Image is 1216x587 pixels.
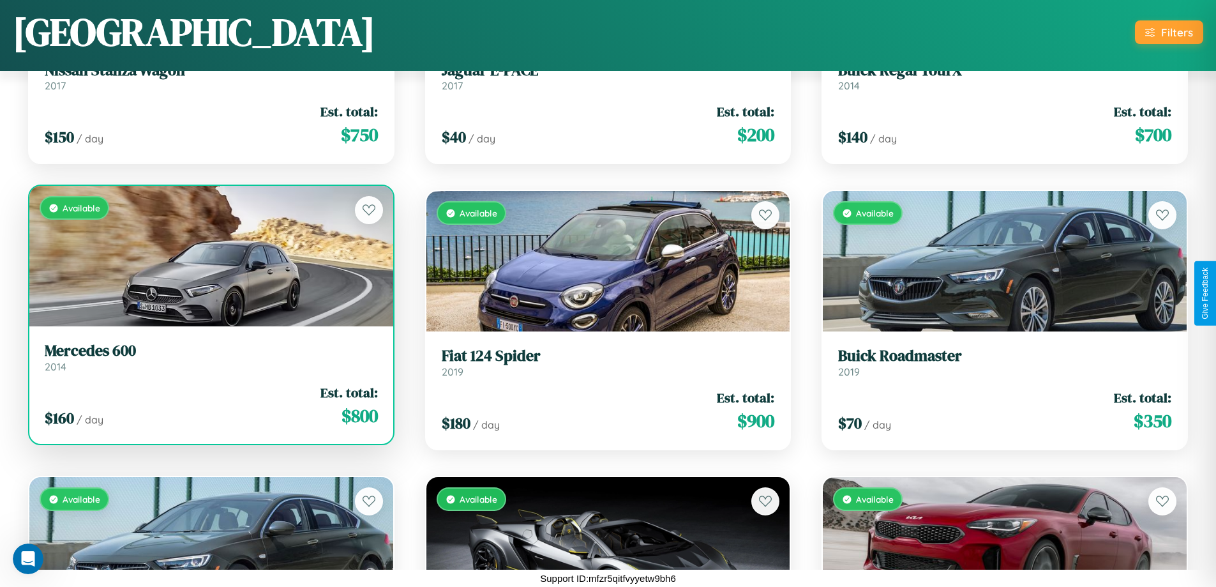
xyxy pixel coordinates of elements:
[838,413,862,434] span: $ 70
[1135,20,1203,44] button: Filters
[856,208,894,218] span: Available
[838,79,860,92] span: 2014
[540,570,676,587] p: Support ID: mfzr5qitfvyyetw9bh6
[45,61,378,93] a: Nissan Stanza Wagon2017
[717,102,774,121] span: Est. total:
[13,6,375,58] h1: [GEOGRAPHIC_DATA]
[45,126,74,148] span: $ 150
[442,347,775,365] h3: Fiat 124 Spider
[1114,388,1171,407] span: Est. total:
[838,365,860,378] span: 2019
[1161,26,1193,39] div: Filters
[45,342,378,373] a: Mercedes 6002014
[442,79,463,92] span: 2017
[341,122,378,148] span: $ 750
[838,347,1171,378] a: Buick Roadmaster2019
[1201,268,1210,319] div: Give Feedback
[870,132,897,145] span: / day
[469,132,495,145] span: / day
[63,202,100,213] span: Available
[63,494,100,505] span: Available
[864,418,891,431] span: / day
[45,342,378,360] h3: Mercedes 600
[342,403,378,429] span: $ 800
[838,126,867,148] span: $ 140
[838,61,1171,93] a: Buick Regal TourX2014
[460,494,497,505] span: Available
[856,494,894,505] span: Available
[320,383,378,402] span: Est. total:
[1135,122,1171,148] span: $ 700
[473,418,500,431] span: / day
[1114,102,1171,121] span: Est. total:
[320,102,378,121] span: Est. total:
[442,61,775,93] a: Jaguar E-PACE2017
[838,347,1171,365] h3: Buick Roadmaster
[45,360,66,373] span: 2014
[45,408,74,429] span: $ 160
[77,132,103,145] span: / day
[1134,408,1171,434] span: $ 350
[442,347,775,378] a: Fiat 124 Spider2019
[77,413,103,426] span: / day
[737,408,774,434] span: $ 900
[442,413,470,434] span: $ 180
[737,122,774,148] span: $ 200
[460,208,497,218] span: Available
[717,388,774,407] span: Est. total:
[442,126,466,148] span: $ 40
[13,544,43,574] iframe: Intercom live chat
[45,79,66,92] span: 2017
[442,365,463,378] span: 2019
